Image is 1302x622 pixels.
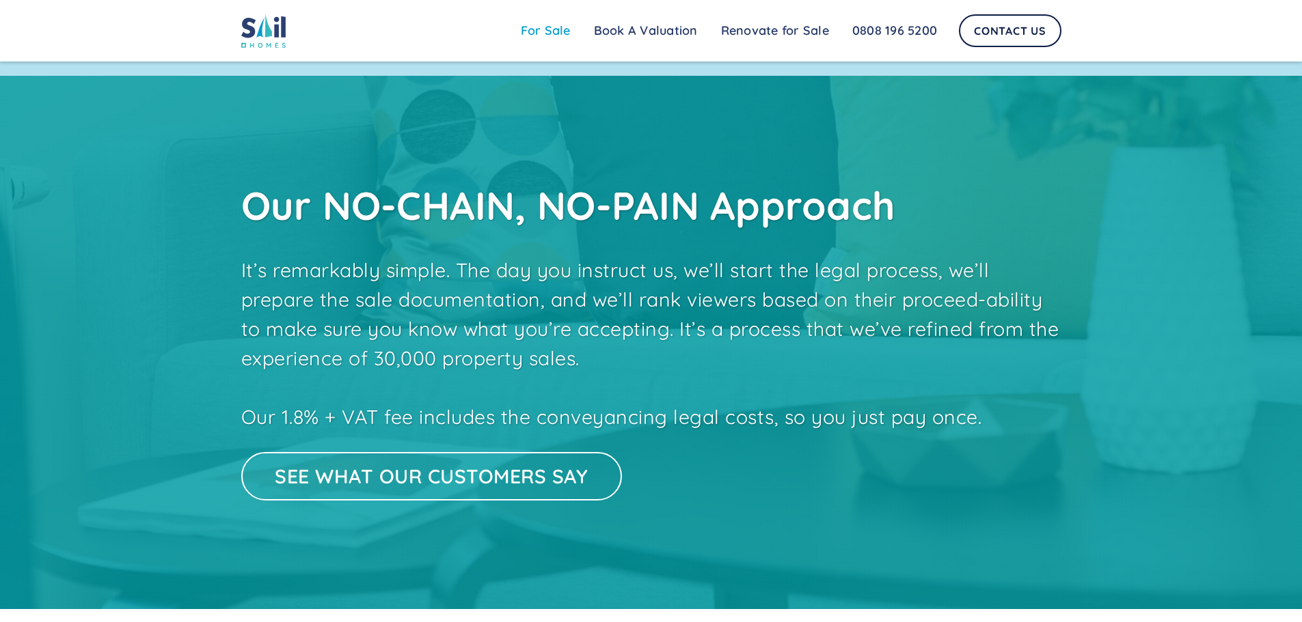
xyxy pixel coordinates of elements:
img: sail home logo colored [241,14,286,48]
a: Book A Valuation [582,17,709,44]
a: See what our customers say [241,452,622,501]
a: 0808 196 5200 [841,17,949,44]
a: Renovate for Sale [709,17,841,44]
a: For Sale [509,17,582,44]
h2: Our NO-CHAIN, NO-PAIN Approach [241,181,1061,229]
p: It’s remarkably simple. The day you instruct us, we’ll start the legal process, we’ll prepare the... [241,255,1061,431]
a: Contact Us [959,14,1061,47]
